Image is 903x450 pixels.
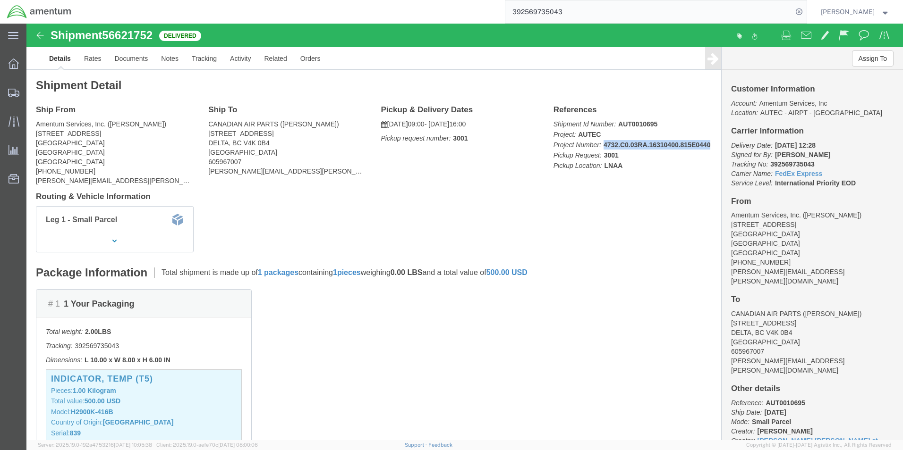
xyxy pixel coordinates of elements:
[405,442,428,448] a: Support
[26,24,903,440] iframe: FS Legacy Container
[7,5,72,19] img: logo
[505,0,792,23] input: Search for shipment number, reference number
[38,442,152,448] span: Server: 2025.19.0-192a4753216
[821,7,875,17] span: Charles Grant
[820,6,890,17] button: [PERSON_NAME]
[746,441,892,449] span: Copyright © [DATE]-[DATE] Agistix Inc., All Rights Reserved
[156,442,258,448] span: Client: 2025.19.0-aefe70c
[218,442,258,448] span: [DATE] 08:00:06
[114,442,152,448] span: [DATE] 10:05:38
[428,442,452,448] a: Feedback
